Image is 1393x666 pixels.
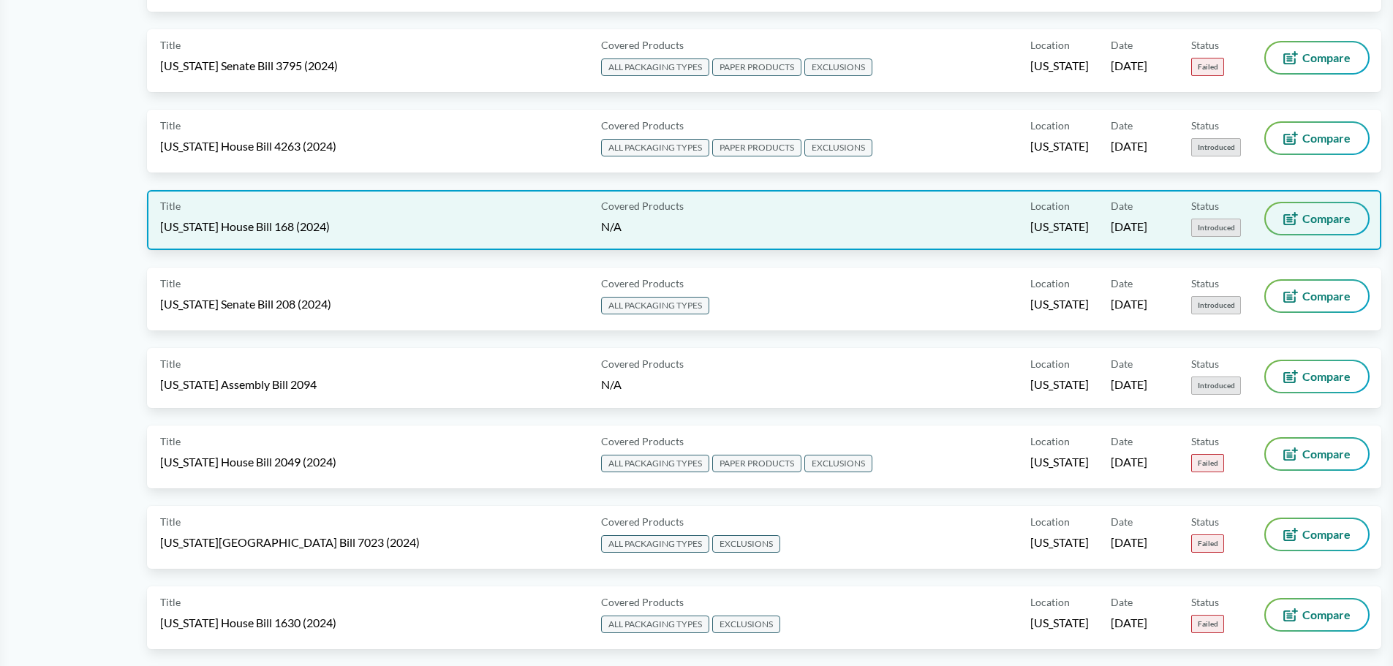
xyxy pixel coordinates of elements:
[601,616,709,633] span: ALL PACKAGING TYPES
[1191,58,1224,76] span: Failed
[1191,615,1224,633] span: Failed
[601,356,684,371] span: Covered Products
[1302,52,1351,64] span: Compare
[804,139,872,156] span: EXCLUSIONS
[601,377,622,391] span: N/A
[160,58,338,74] span: [US_STATE] Senate Bill 3795 (2024)
[1111,454,1147,470] span: [DATE]
[601,455,709,472] span: ALL PACKAGING TYPES
[1030,37,1070,53] span: Location
[1111,118,1133,133] span: Date
[601,276,684,291] span: Covered Products
[160,296,331,312] span: [US_STATE] Senate Bill 208 (2024)
[1266,361,1368,392] button: Compare
[1111,276,1133,291] span: Date
[160,534,420,550] span: [US_STATE][GEOGRAPHIC_DATA] Bill 7023 (2024)
[160,118,181,133] span: Title
[601,37,684,53] span: Covered Products
[804,58,872,76] span: EXCLUSIONS
[1111,594,1133,610] span: Date
[1111,296,1147,312] span: [DATE]
[1191,514,1219,529] span: Status
[1030,58,1089,74] span: [US_STATE]
[1111,37,1133,53] span: Date
[160,138,336,154] span: [US_STATE] House Bill 4263 (2024)
[1266,599,1368,630] button: Compare
[1030,118,1070,133] span: Location
[1191,118,1219,133] span: Status
[1266,439,1368,469] button: Compare
[601,594,684,610] span: Covered Products
[1111,434,1133,449] span: Date
[601,434,684,449] span: Covered Products
[1191,276,1219,291] span: Status
[160,434,181,449] span: Title
[601,535,709,553] span: ALL PACKAGING TYPES
[1191,534,1224,553] span: Failed
[1266,203,1368,234] button: Compare
[1302,448,1351,460] span: Compare
[1266,42,1368,73] button: Compare
[1111,615,1147,631] span: [DATE]
[160,198,181,213] span: Title
[160,594,181,610] span: Title
[1030,296,1089,312] span: [US_STATE]
[601,219,622,233] span: N/A
[1030,594,1070,610] span: Location
[712,58,801,76] span: PAPER PRODUCTS
[1030,138,1089,154] span: [US_STATE]
[601,198,684,213] span: Covered Products
[1030,615,1089,631] span: [US_STATE]
[160,276,181,291] span: Title
[1030,356,1070,371] span: Location
[160,356,181,371] span: Title
[1302,213,1351,224] span: Compare
[160,615,336,631] span: [US_STATE] House Bill 1630 (2024)
[1111,198,1133,213] span: Date
[160,454,336,470] span: [US_STATE] House Bill 2049 (2024)
[1030,276,1070,291] span: Location
[1266,281,1368,311] button: Compare
[712,455,801,472] span: PAPER PRODUCTS
[1302,290,1351,302] span: Compare
[1030,454,1089,470] span: [US_STATE]
[1111,376,1147,393] span: [DATE]
[1111,514,1133,529] span: Date
[1030,219,1089,235] span: [US_STATE]
[1191,198,1219,213] span: Status
[1191,138,1241,156] span: Introduced
[1191,376,1241,395] span: Introduced
[1111,356,1133,371] span: Date
[160,219,330,235] span: [US_STATE] House Bill 168 (2024)
[1030,514,1070,529] span: Location
[601,297,709,314] span: ALL PACKAGING TYPES
[804,455,872,472] span: EXCLUSIONS
[160,376,317,393] span: [US_STATE] Assembly Bill 2094
[1191,434,1219,449] span: Status
[601,139,709,156] span: ALL PACKAGING TYPES
[1302,371,1351,382] span: Compare
[1302,132,1351,144] span: Compare
[601,58,709,76] span: ALL PACKAGING TYPES
[601,118,684,133] span: Covered Products
[1302,609,1351,621] span: Compare
[1266,123,1368,154] button: Compare
[1030,198,1070,213] span: Location
[1111,534,1147,550] span: [DATE]
[160,514,181,529] span: Title
[1191,37,1219,53] span: Status
[160,37,181,53] span: Title
[1111,58,1147,74] span: [DATE]
[1191,356,1219,371] span: Status
[1191,296,1241,314] span: Introduced
[1030,434,1070,449] span: Location
[1191,454,1224,472] span: Failed
[1266,519,1368,550] button: Compare
[1191,219,1241,237] span: Introduced
[1111,138,1147,154] span: [DATE]
[712,139,801,156] span: PAPER PRODUCTS
[1111,219,1147,235] span: [DATE]
[1191,594,1219,610] span: Status
[1030,534,1089,550] span: [US_STATE]
[1302,529,1351,540] span: Compare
